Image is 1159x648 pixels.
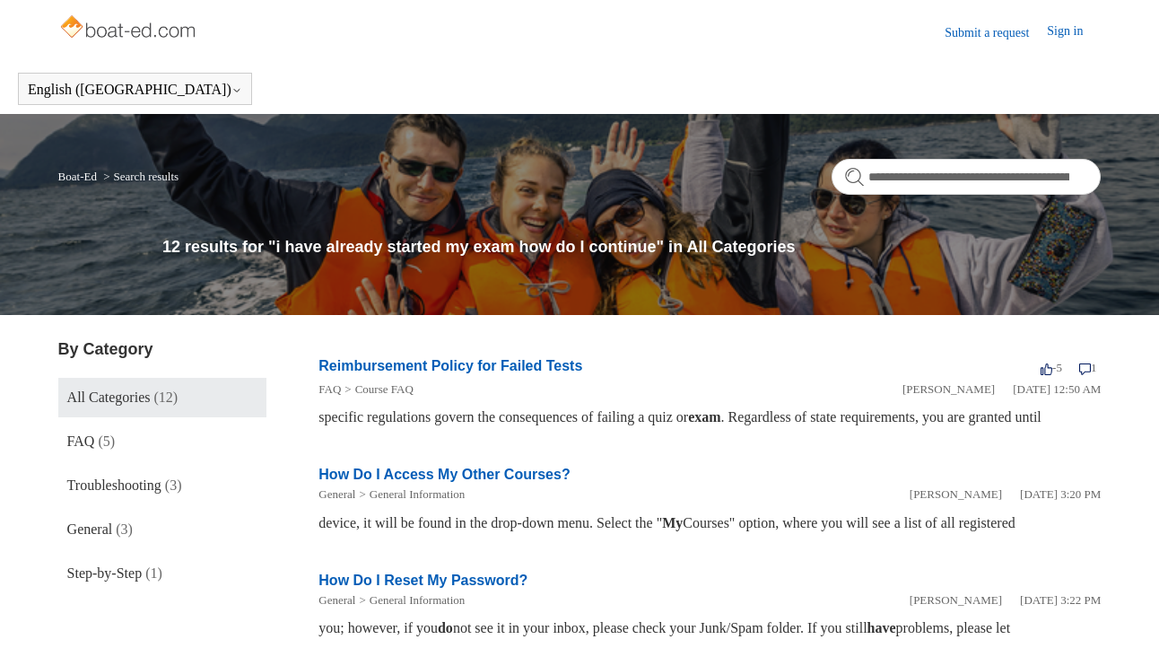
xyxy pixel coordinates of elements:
[318,617,1101,639] div: you; however, if you not see it in your inbox, please check your Junk/Spam folder. If you still p...
[318,358,582,373] a: Reimbursement Policy for Failed Tests
[370,487,465,501] a: General Information
[355,591,465,609] li: General Information
[67,433,95,449] span: FAQ
[318,382,341,396] a: FAQ
[867,620,896,635] em: have
[58,11,201,47] img: Boat-Ed Help Center home page
[910,486,1002,504] li: [PERSON_NAME]
[355,486,465,504] li: General Information
[318,407,1101,428] div: specific regulations govern the consequences of failing a quiz or . Regardless of state requireme...
[370,593,465,607] a: General Information
[98,433,115,449] span: (5)
[832,159,1101,195] input: Search
[662,515,683,530] em: My
[1020,487,1101,501] time: 01/05/2024, 15:20
[67,521,113,537] span: General
[1079,361,1097,374] span: 1
[318,486,355,504] li: General
[67,565,143,581] span: Step-by-Step
[162,235,1102,259] h1: 12 results for "i have already started my exam how do I continue" in All Categories
[58,554,267,593] a: Step-by-Step (1)
[318,487,355,501] a: General
[318,467,570,482] a: How Do I Access My Other Courses?
[153,390,178,405] span: (12)
[902,381,995,398] li: [PERSON_NAME]
[318,381,341,398] li: FAQ
[58,466,267,505] a: Troubleshooting (3)
[58,170,100,183] li: Boat-Ed
[58,337,267,362] h3: By Category
[1013,382,1101,396] time: 03/16/2022, 00:50
[1047,22,1101,43] a: Sign in
[438,620,453,635] em: do
[58,378,267,417] a: All Categories (12)
[688,409,720,425] em: exam
[1041,361,1062,374] span: -5
[67,390,151,405] span: All Categories
[1020,593,1101,607] time: 01/05/2024, 15:22
[116,521,133,537] span: (3)
[58,510,267,549] a: General (3)
[318,591,355,609] li: General
[67,477,161,493] span: Troubleshooting
[58,422,267,461] a: FAQ (5)
[355,382,414,396] a: Course FAQ
[341,381,413,398] li: Course FAQ
[145,565,162,581] span: (1)
[165,477,182,493] span: (3)
[318,512,1101,534] div: device, it will be found in the drop-down menu. Select the " Courses" option, where you will see ...
[318,573,527,588] a: How Do I Reset My Password?
[910,591,1002,609] li: [PERSON_NAME]
[100,170,179,183] li: Search results
[28,82,242,98] button: English ([GEOGRAPHIC_DATA])
[58,170,97,183] a: Boat-Ed
[318,593,355,607] a: General
[945,23,1047,42] a: Submit a request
